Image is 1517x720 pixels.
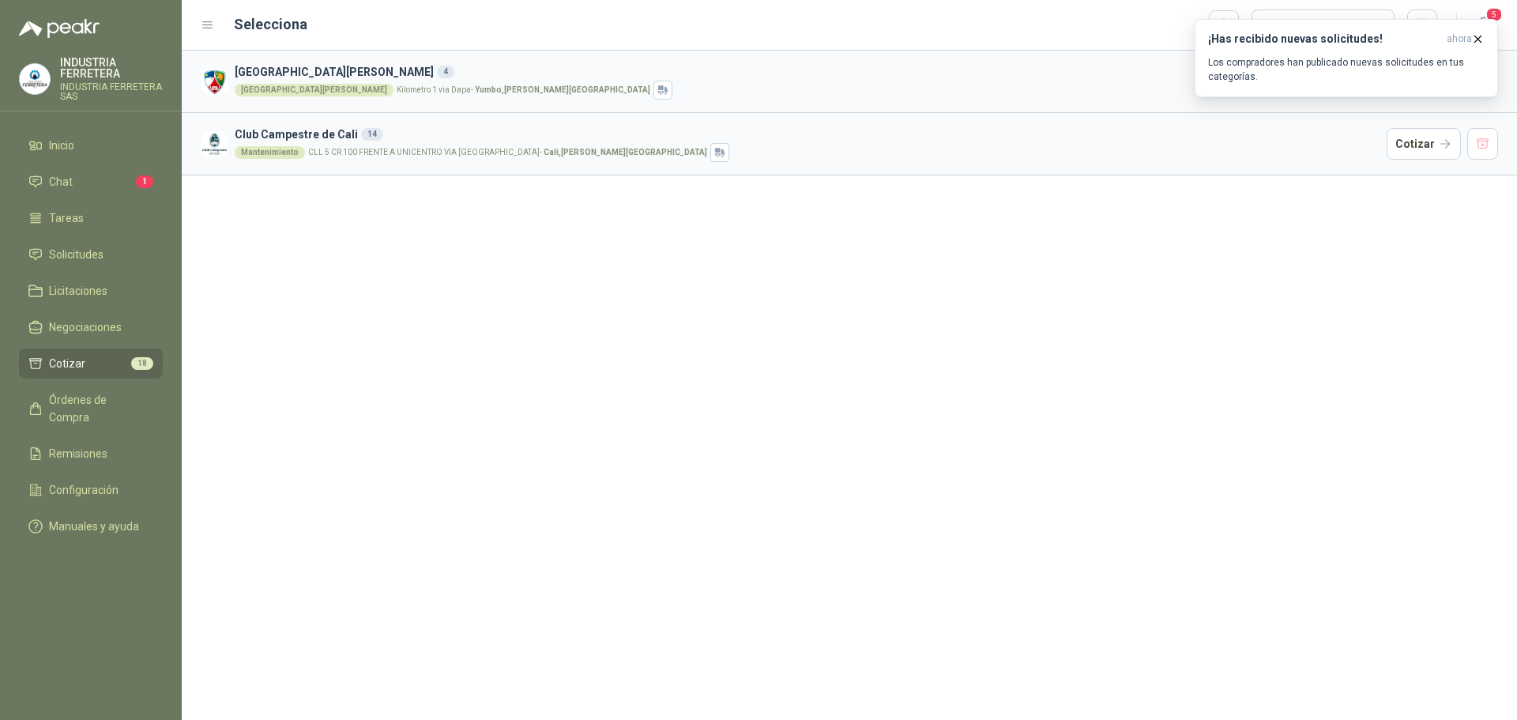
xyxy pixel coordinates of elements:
img: Company Logo [201,130,228,158]
h3: [GEOGRAPHIC_DATA][PERSON_NAME] [235,63,1380,81]
button: Cotizar [1387,128,1461,160]
span: Tareas [49,209,84,227]
span: 5 [1485,7,1503,22]
span: 1 [136,175,153,188]
span: Chat [49,173,73,190]
span: Órdenes de Compra [49,391,148,426]
div: 4 [437,66,454,78]
span: 18 [131,357,153,370]
img: Company Logo [201,68,228,96]
a: Remisiones [19,439,163,469]
strong: Cali , [PERSON_NAME][GEOGRAPHIC_DATA] [544,148,707,156]
h2: Selecciona [234,13,307,36]
p: CLL 5 CR 100 FRENTE A UNICENTRO VIA [GEOGRAPHIC_DATA] - [308,149,707,156]
img: Company Logo [20,64,50,94]
span: Solicitudes [49,246,104,263]
a: Configuración [19,475,163,505]
span: ahora [1447,32,1472,46]
span: Cotizar [49,355,85,372]
a: Tareas [19,203,163,233]
span: Manuales y ayuda [49,518,139,535]
span: Configuración [49,481,119,499]
span: Negociaciones [49,319,122,336]
p: Kilometro 1 via Dapa - [397,86,650,94]
button: ¡Has recibido nuevas solicitudes!ahora Los compradores han publicado nuevas solicitudes en tus ca... [1195,19,1498,97]
h3: Club Campestre de Cali [235,126,1380,143]
span: Licitaciones [49,282,107,300]
p: INDUSTRIA FERRETERA SAS [60,82,163,101]
img: Logo peakr [19,19,100,38]
a: Solicitudes [19,239,163,270]
a: Cotizar18 [19,349,163,379]
strong: Yumbo , [PERSON_NAME][GEOGRAPHIC_DATA] [475,85,650,94]
div: [GEOGRAPHIC_DATA][PERSON_NAME] [235,84,393,96]
button: 5 [1470,11,1498,40]
a: Chat1 [19,167,163,197]
p: Los compradores han publicado nuevas solicitudes en tus categorías. [1208,55,1485,84]
button: Cargar cotizaciones [1252,9,1395,41]
h3: ¡Has recibido nuevas solicitudes! [1208,32,1440,46]
div: Mantenimiento [235,146,305,159]
span: Remisiones [49,445,107,462]
a: Órdenes de Compra [19,385,163,432]
p: INDUSTRIA FERRETERA [60,57,163,79]
a: Manuales y ayuda [19,511,163,541]
a: Inicio [19,130,163,160]
a: Licitaciones [19,276,163,306]
div: 14 [361,128,383,141]
span: Inicio [49,137,74,154]
a: Negociaciones [19,312,163,342]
